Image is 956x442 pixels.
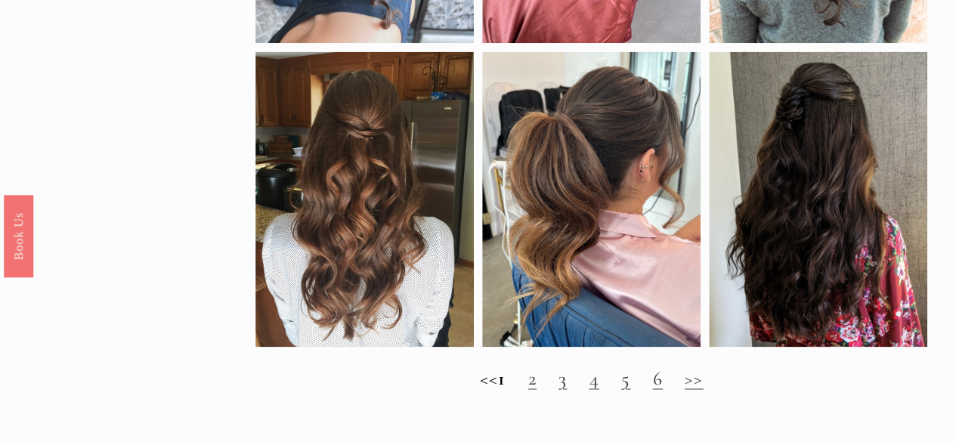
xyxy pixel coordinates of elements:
[255,367,927,390] h2: <<
[498,366,506,390] strong: 1
[589,366,599,390] a: 4
[621,366,630,390] a: 5
[4,194,33,277] a: Book Us
[652,366,662,390] a: 6
[528,366,537,390] a: 2
[558,366,567,390] a: 3
[685,366,704,390] a: >>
